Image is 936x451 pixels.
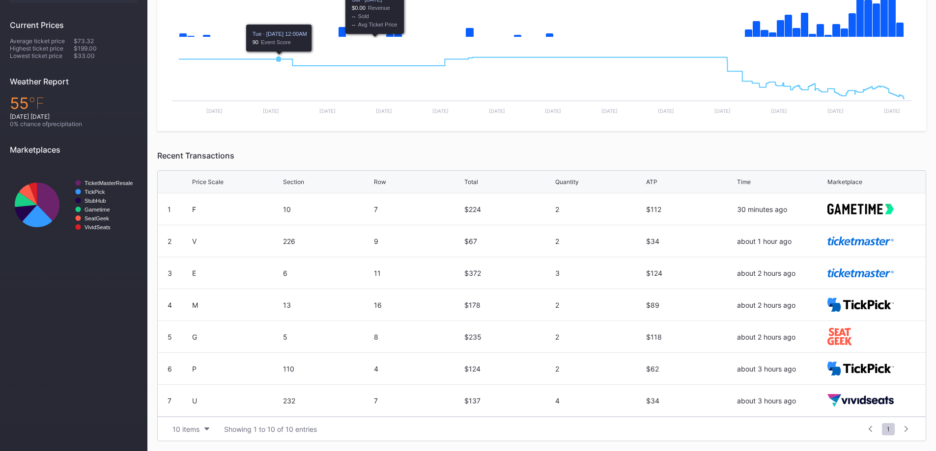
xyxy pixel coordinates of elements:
[737,205,825,213] div: 30 minutes ago
[432,108,449,114] text: [DATE]
[283,205,371,213] div: 10
[374,301,462,309] div: 16
[168,269,172,277] div: 3
[827,298,894,312] img: TickPick_logo.svg
[192,365,281,373] div: P
[555,301,644,309] div: 2
[168,423,214,436] button: 10 items
[283,333,371,341] div: 5
[85,207,110,212] text: Gametime
[74,45,138,52] div: $199.00
[224,425,317,433] div: Showing 1 to 10 of 10 entries
[374,365,462,373] div: 4
[283,269,371,277] div: 6
[827,268,894,277] img: ticketmaster.svg
[464,205,553,213] div: $224
[10,94,138,113] div: 55
[737,365,825,373] div: about 3 hours ago
[192,269,281,277] div: E
[168,237,171,245] div: 2
[646,397,735,405] div: $34
[464,178,478,186] div: Total
[168,365,172,373] div: 6
[192,205,281,213] div: F
[74,52,138,59] div: $33.00
[10,45,74,52] div: Highest ticket price
[192,333,281,341] div: G
[646,237,735,245] div: $34
[85,215,109,221] text: SeatGeek
[374,333,462,341] div: 8
[464,237,553,245] div: $67
[646,269,735,277] div: $124
[646,205,735,213] div: $112
[464,269,553,277] div: $372
[827,328,851,345] img: seatGeek.svg
[827,237,894,245] img: ticketmaster.svg
[283,365,371,373] div: 110
[374,237,462,245] div: 9
[374,397,462,405] div: 7
[10,20,138,30] div: Current Prices
[283,301,371,309] div: 13
[737,269,825,277] div: about 2 hours ago
[555,178,579,186] div: Quantity
[771,108,787,114] text: [DATE]
[646,178,657,186] div: ATP
[555,237,644,245] div: 2
[168,301,172,309] div: 4
[192,397,281,405] div: U
[167,48,916,121] svg: Chart title
[555,365,644,373] div: 2
[85,189,105,195] text: TickPick
[737,237,825,245] div: about 1 hour ago
[646,333,735,341] div: $118
[10,52,74,59] div: Lowest ticket price
[10,77,138,86] div: Weather Report
[737,333,825,341] div: about 2 hours ago
[10,37,74,45] div: Average ticket price
[646,365,735,373] div: $62
[464,365,553,373] div: $124
[827,362,894,376] img: TickPick_logo.svg
[192,237,281,245] div: V
[646,301,735,309] div: $89
[555,397,644,405] div: 4
[374,269,462,277] div: 11
[74,37,138,45] div: $73.32
[545,108,561,114] text: [DATE]
[10,145,138,155] div: Marketplaces
[464,333,553,341] div: $235
[283,397,371,405] div: 232
[737,397,825,405] div: about 3 hours ago
[827,178,862,186] div: Marketplace
[737,178,751,186] div: Time
[374,205,462,213] div: 7
[283,237,371,245] div: 226
[85,224,111,230] text: VividSeats
[168,205,171,213] div: 1
[714,108,731,114] text: [DATE]
[374,178,386,186] div: Row
[283,178,304,186] div: Section
[376,108,392,114] text: [DATE]
[85,198,106,204] text: StubHub
[10,162,138,248] svg: Chart title
[737,301,825,309] div: about 2 hours ago
[827,394,894,406] img: vividSeats.svg
[168,397,171,405] div: 7
[489,108,505,114] text: [DATE]
[882,423,895,435] span: 1
[555,269,644,277] div: 3
[601,108,618,114] text: [DATE]
[263,108,279,114] text: [DATE]
[884,108,900,114] text: [DATE]
[28,94,45,113] span: ℉
[464,397,553,405] div: $137
[10,120,138,128] div: 0 % chance of precipitation
[168,333,172,341] div: 5
[555,333,644,341] div: 2
[192,301,281,309] div: M
[85,180,133,186] text: TicketMasterResale
[157,151,926,160] div: Recent Transactions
